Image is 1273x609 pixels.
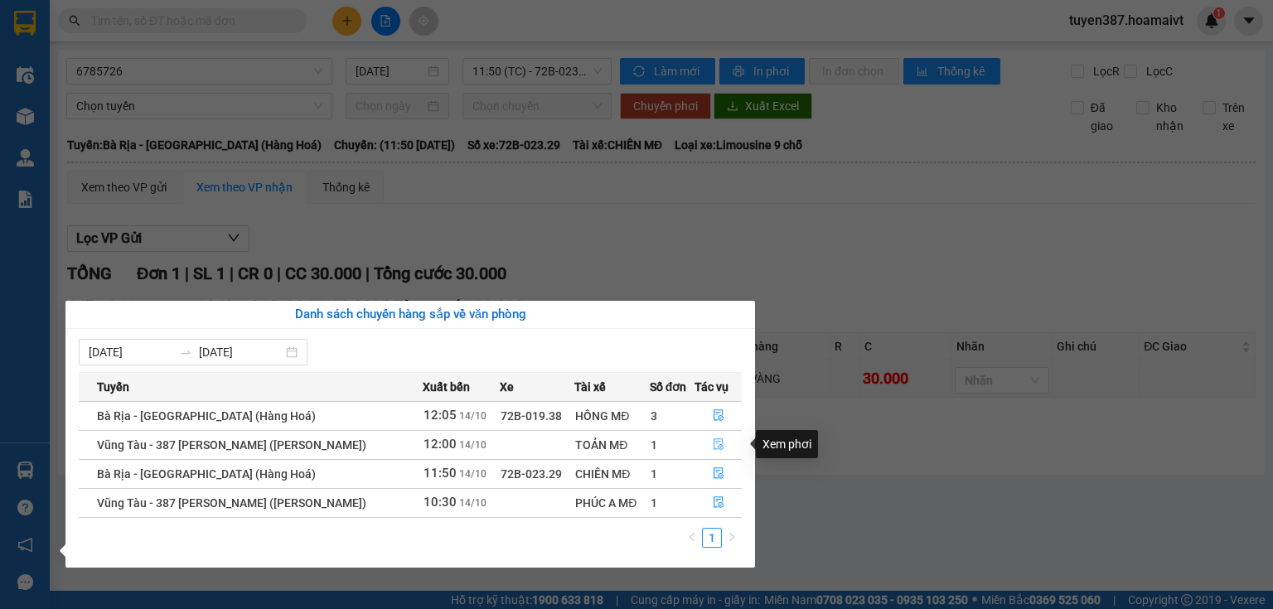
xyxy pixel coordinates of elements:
div: Danh sách chuyến hàng sắp về văn phòng [79,305,742,325]
span: Xuất bến [423,378,470,396]
li: Previous Page [682,528,702,548]
span: Tài xế [574,378,606,396]
img: logo.jpg [8,8,66,66]
div: PHÚC A MĐ [575,494,649,512]
span: 72B-019.38 [501,409,562,423]
span: 72B-023.29 [501,467,562,481]
div: Xem phơi [756,430,818,458]
span: Vũng Tàu - 387 [PERSON_NAME] ([PERSON_NAME]) [97,496,366,510]
span: Vũng Tàu - 387 [PERSON_NAME] ([PERSON_NAME]) [97,438,366,452]
span: file-done [713,409,724,423]
span: 12:05 [424,408,457,423]
li: Hoa Mai [8,8,240,40]
button: file-done [695,432,741,458]
span: right [727,532,737,542]
div: CHIẾN MĐ [575,465,649,483]
span: 1 [651,467,657,481]
span: Bà Rịa - [GEOGRAPHIC_DATA] (Hàng Hoá) [97,467,316,481]
span: environment [8,92,20,104]
span: Tuyến [97,378,129,396]
input: Đến ngày [199,343,283,361]
b: Vũng Tàu [128,91,178,104]
button: file-done [695,403,741,429]
button: left [682,528,702,548]
li: VP 167 QL13 [8,70,114,89]
span: swap-right [179,346,192,359]
div: TOẢN MĐ [575,436,649,454]
span: 1 [651,496,657,510]
span: file-done [713,496,724,510]
span: Xe [500,378,514,396]
li: VP HANG NGOAI [114,70,220,89]
span: 14/10 [459,439,486,451]
span: Tác vụ [695,378,728,396]
span: left [687,532,697,542]
span: 11:50 [424,466,457,481]
button: file-done [695,461,741,487]
span: 14/10 [459,497,486,509]
span: environment [114,92,126,104]
li: Next Page [722,528,742,548]
span: 12:00 [424,437,457,452]
a: 1 [703,529,721,547]
span: 14/10 [459,468,486,480]
button: right [722,528,742,548]
span: Số đơn [650,378,687,396]
span: Bà Rịa - [GEOGRAPHIC_DATA] (Hàng Hoá) [97,409,316,423]
span: 14/10 [459,410,486,422]
span: file-done [713,438,724,452]
div: HỒNG MĐ [575,407,649,425]
span: 10:30 [424,495,457,510]
input: Từ ngày [89,343,172,361]
span: 3 [651,409,657,423]
b: 167 Quốc lộ 13, P26, [GEOGRAPHIC_DATA], [GEOGRAPHIC_DATA] [8,91,111,196]
span: to [179,346,192,359]
button: file-done [695,490,741,516]
span: 1 [651,438,657,452]
span: file-done [713,467,724,481]
li: 1 [702,528,722,548]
